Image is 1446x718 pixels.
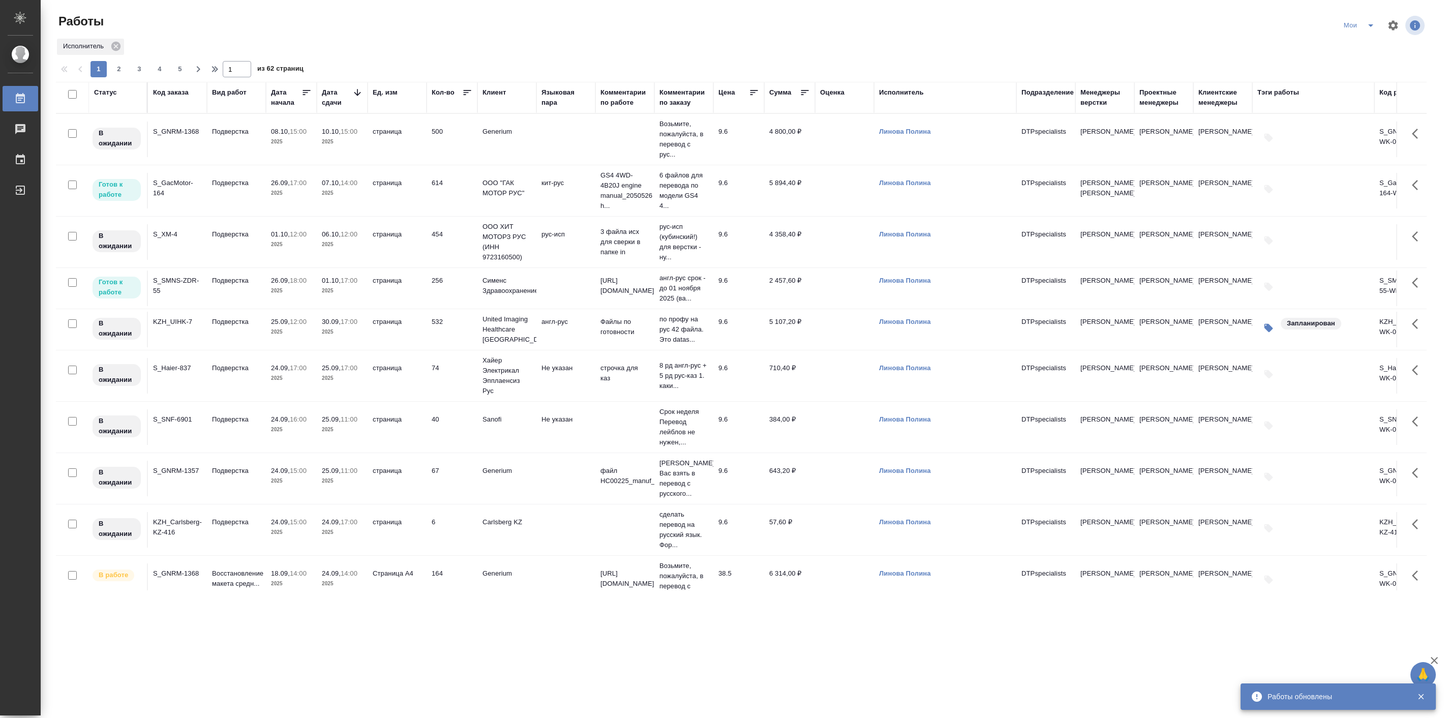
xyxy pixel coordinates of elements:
td: [PERSON_NAME] [1193,122,1252,157]
p: 15:00 [290,128,307,135]
button: Здесь прячутся важные кнопки [1406,461,1430,485]
div: Кол-во [432,87,455,98]
div: Исполнитель выполняет работу [92,569,142,582]
td: 4 800,00 ₽ [764,122,815,157]
td: страница [368,224,427,260]
div: S_XM-4 [153,229,202,240]
p: В работе [99,570,128,580]
td: S_SMNS-ZDR-55-WK-020 [1374,271,1433,306]
div: Исполнитель назначен, приступать к работе пока рано [92,229,142,253]
div: Дата начала [271,87,302,108]
td: 9.6 [713,512,764,548]
p: 17:00 [290,364,307,372]
td: 74 [427,358,477,394]
div: Работы обновлены [1268,692,1402,702]
p: рус-исп (кубинский!) для верстки - ну... [659,222,708,262]
a: Линова Полина [879,415,931,423]
p: строчка для каз [600,363,649,383]
p: 24.09, [271,518,290,526]
p: 2025 [322,476,363,486]
p: Generium [483,127,531,137]
td: [PERSON_NAME] [1193,563,1252,599]
a: Линова Полина [879,467,931,474]
td: 6 314,00 ₽ [764,563,815,599]
p: [PERSON_NAME] [1080,466,1129,476]
a: Линова Полина [879,179,931,187]
td: DTPspecialists [1016,271,1075,306]
div: S_Haier-837 [153,363,202,373]
span: из 62 страниц [257,63,304,77]
p: Подверстка [212,229,261,240]
p: Подверстка [212,466,261,476]
p: [PERSON_NAME] [1080,414,1129,425]
p: 2025 [271,240,312,250]
p: Подверстка [212,517,261,527]
p: файл НС00225_manuf_2 [600,466,649,486]
button: Добавить тэги [1257,466,1280,488]
div: Код работы [1379,87,1419,98]
button: Здесь прячутся важные кнопки [1406,358,1430,382]
p: Готов к работе [99,277,135,297]
td: страница [368,358,427,394]
p: 12:00 [341,230,357,238]
td: DTPspecialists [1016,409,1075,445]
p: 25.09, [322,467,341,474]
p: 2025 [271,327,312,337]
td: [PERSON_NAME] [1134,312,1193,347]
p: 25.09, [271,318,290,325]
td: [PERSON_NAME] [1134,409,1193,445]
td: [PERSON_NAME] [1193,173,1252,208]
span: 4 [152,64,168,74]
p: 12:00 [290,318,307,325]
td: 9.6 [713,312,764,347]
div: Исполнитель назначен, приступать к работе пока рано [92,517,142,541]
td: [PERSON_NAME] [1193,409,1252,445]
button: Добавить тэги [1257,569,1280,591]
div: S_SMNS-ZDR-55 [153,276,202,296]
td: 9.6 [713,122,764,157]
td: страница [368,312,427,347]
div: Языковая пара [541,87,590,108]
p: Исполнитель [63,41,107,51]
td: 643,20 ₽ [764,461,815,496]
p: Возьмите, пожалуйста, в перевод с рус... [659,561,708,602]
td: страница [368,512,427,548]
div: Запланирован [1280,317,1342,331]
p: 26.09, [271,179,290,187]
div: Исполнитель назначен, приступать к работе пока рано [92,414,142,438]
div: Менеджеры верстки [1080,87,1129,108]
p: 06.10, [322,230,341,238]
a: Линова Полина [879,570,931,577]
button: Здесь прячутся важные кнопки [1406,312,1430,336]
div: Тэги работы [1257,87,1299,98]
p: 17:00 [341,318,357,325]
div: Оценка [820,87,845,98]
td: [PERSON_NAME] [1134,173,1193,208]
p: 30.09, [322,318,341,325]
p: [PERSON_NAME] [1080,363,1129,373]
td: 710,40 ₽ [764,358,815,394]
p: 2025 [322,373,363,383]
p: [URL][DOMAIN_NAME].. [600,276,649,296]
div: Сумма [769,87,791,98]
button: Здесь прячутся важные кнопки [1406,271,1430,295]
button: Добавить тэги [1257,363,1280,385]
p: 2025 [271,286,312,296]
p: 14:00 [341,179,357,187]
td: [PERSON_NAME] [1134,122,1193,157]
td: 6 [427,512,477,548]
p: 17:00 [290,179,307,187]
p: В ожидании [99,519,135,539]
p: Хайер Электрикал Эпплаенсиз Рус [483,355,531,396]
p: 2025 [322,425,363,435]
p: Подверстка [212,276,261,286]
td: [PERSON_NAME] [1134,461,1193,496]
p: 15:00 [290,467,307,474]
span: Настроить таблицу [1381,13,1405,38]
div: Исполнитель назначен, приступать к работе пока рано [92,127,142,151]
td: DTPspecialists [1016,461,1075,496]
p: по профу на рус 42 файла. Это datas... [659,314,708,345]
td: [PERSON_NAME] [1134,224,1193,260]
p: 24.09, [271,364,290,372]
p: [PERSON_NAME] [1080,127,1129,137]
